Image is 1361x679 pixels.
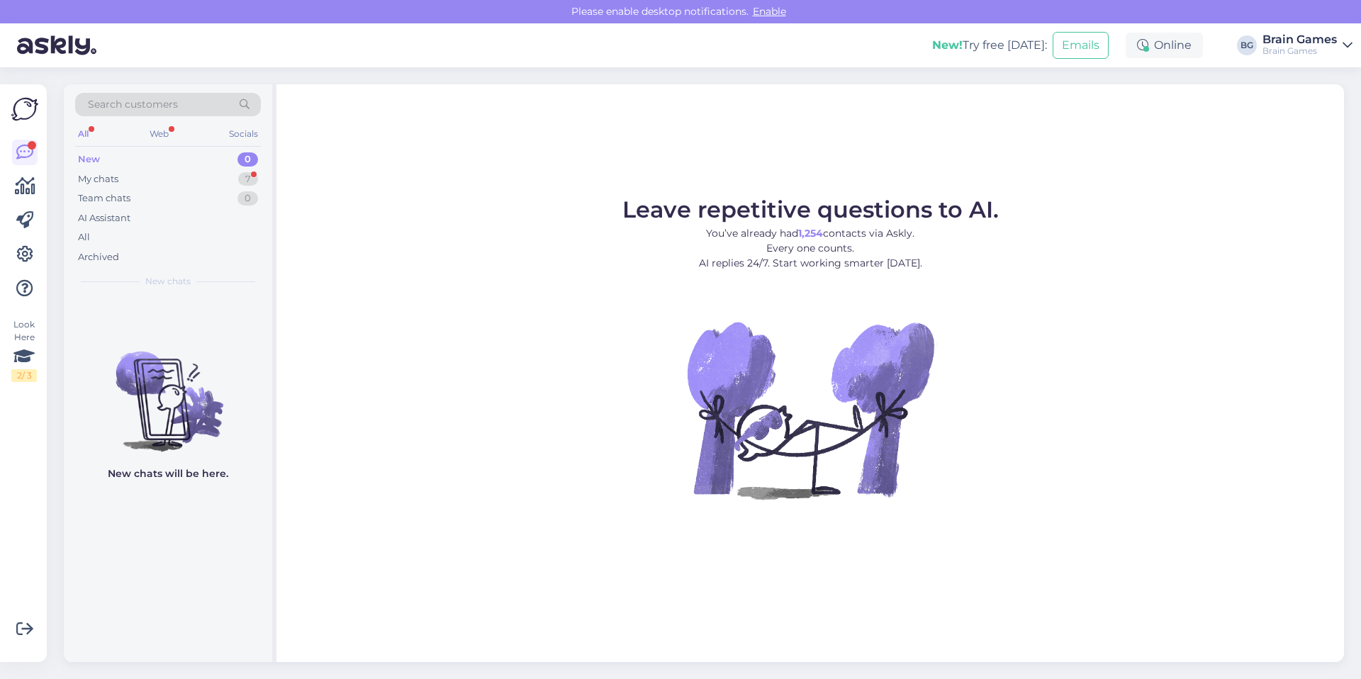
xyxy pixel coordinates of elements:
[78,191,130,206] div: Team chats
[1262,34,1337,45] div: Brain Games
[78,152,100,167] div: New
[75,125,91,143] div: All
[798,227,823,240] b: 1,254
[683,282,938,537] img: No Chat active
[749,5,790,18] span: Enable
[11,369,37,382] div: 2 / 3
[622,226,999,271] p: You’ve already had contacts via Askly. Every one counts. AI replies 24/7. Start working smarter [...
[932,38,963,52] b: New!
[108,466,228,481] p: New chats will be here.
[1262,34,1352,57] a: Brain GamesBrain Games
[78,211,130,225] div: AI Assistant
[1262,45,1337,57] div: Brain Games
[147,125,172,143] div: Web
[11,318,37,382] div: Look Here
[64,326,272,454] img: No chats
[1053,32,1109,59] button: Emails
[88,97,178,112] span: Search customers
[78,172,118,186] div: My chats
[238,172,258,186] div: 7
[145,275,191,288] span: New chats
[237,152,258,167] div: 0
[237,191,258,206] div: 0
[78,230,90,245] div: All
[226,125,261,143] div: Socials
[78,250,119,264] div: Archived
[932,37,1047,54] div: Try free [DATE]:
[1126,33,1203,58] div: Online
[622,196,999,223] span: Leave repetitive questions to AI.
[11,96,38,123] img: Askly Logo
[1237,35,1257,55] div: BG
